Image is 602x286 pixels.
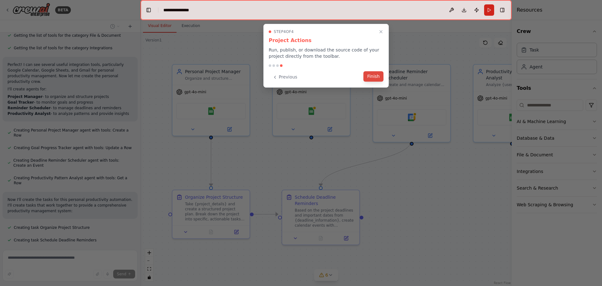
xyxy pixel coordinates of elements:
[274,29,294,34] span: Step 4 of 4
[269,47,383,59] p: Run, publish, or download the source code of your project directly from the toolbar.
[269,72,301,82] button: Previous
[269,37,383,44] h3: Project Actions
[144,6,153,14] button: Hide left sidebar
[363,71,383,82] button: Finish
[377,28,385,35] button: Close walkthrough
